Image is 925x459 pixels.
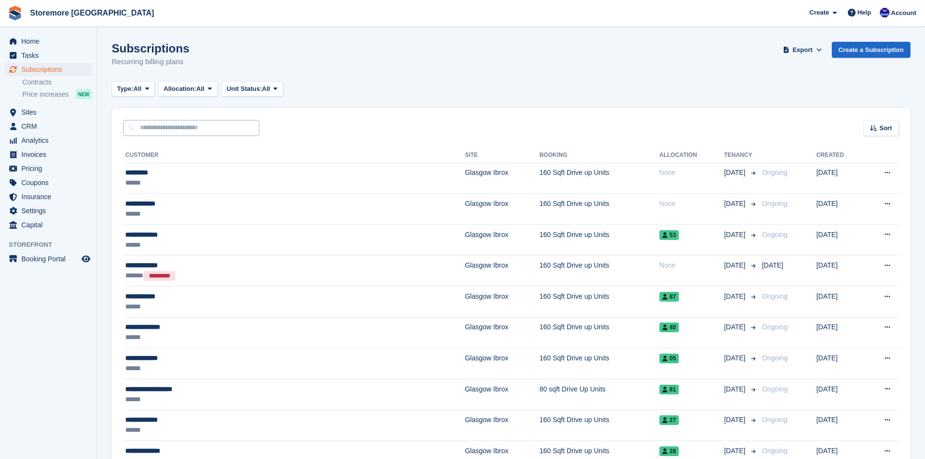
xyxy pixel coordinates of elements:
button: Export [781,42,824,58]
span: Ongoing [762,231,788,238]
th: Created [816,148,864,163]
a: Price increases NEW [22,89,92,100]
a: menu [5,252,92,266]
td: 160 Sqft Drive up Units [539,348,659,379]
span: Account [891,8,916,18]
span: [DATE] [724,415,747,425]
th: Tenancy [724,148,758,163]
td: 160 Sqft Drive up Units [539,317,659,348]
span: Analytics [21,134,80,147]
td: [DATE] [816,255,864,287]
a: menu [5,190,92,204]
span: [DATE] [724,353,747,363]
a: menu [5,105,92,119]
span: Ongoing [762,169,788,176]
span: [DATE] [724,168,747,178]
span: All [134,84,142,94]
p: Recurring billing plans [112,56,189,68]
span: 53 [659,230,679,240]
td: 160 Sqft Drive up Units [539,287,659,318]
span: 81 [659,385,679,394]
td: Glasgow Ibrox [465,379,539,410]
a: menu [5,176,92,189]
span: Sort [879,123,892,133]
span: [DATE] [724,199,747,209]
span: [DATE] [724,260,747,271]
span: Unit Status: [227,84,262,94]
td: 80 sqft Drive Up Units [539,379,659,410]
a: Storemore [GEOGRAPHIC_DATA] [26,5,158,21]
td: [DATE] [816,163,864,194]
td: Glasgow Ibrox [465,348,539,379]
img: Angela [880,8,890,17]
span: Type: [117,84,134,94]
th: Customer [123,148,465,163]
span: Booking Portal [21,252,80,266]
td: 160 Sqft Drive up Units [539,194,659,225]
span: Allocation: [164,84,196,94]
td: [DATE] [816,348,864,379]
td: 160 Sqft Drive up Units [539,255,659,287]
th: Site [465,148,539,163]
span: Price increases [22,90,69,99]
div: NEW [76,89,92,99]
span: 87 [659,292,679,302]
a: Preview store [80,253,92,265]
span: 05 [659,354,679,363]
td: Glasgow Ibrox [465,317,539,348]
span: [DATE] [724,384,747,394]
td: 160 Sqft Drive up Units [539,163,659,194]
td: Glasgow Ibrox [465,410,539,441]
a: menu [5,49,92,62]
span: Ongoing [762,323,788,331]
td: [DATE] [816,287,864,318]
span: Ongoing [762,354,788,362]
span: Insurance [21,190,80,204]
a: menu [5,148,92,161]
span: All [262,84,270,94]
span: Capital [21,218,80,232]
span: Ongoing [762,385,788,393]
span: [DATE] [724,291,747,302]
td: [DATE] [816,317,864,348]
a: menu [5,204,92,218]
span: Invoices [21,148,80,161]
td: 160 Sqft Drive up Units [539,224,659,255]
span: Ongoing [762,416,788,424]
a: Create a Subscription [832,42,910,58]
img: stora-icon-8386f47178a22dfd0bd8f6a31ec36ba5ce8667c1dd55bd0f319d3a0aa187defe.svg [8,6,22,20]
span: 27 [659,415,679,425]
span: Ongoing [762,447,788,455]
td: [DATE] [816,379,864,410]
td: Glasgow Ibrox [465,194,539,225]
div: None [659,260,724,271]
h1: Subscriptions [112,42,189,55]
td: [DATE] [816,224,864,255]
span: Subscriptions [21,63,80,76]
span: Create [809,8,829,17]
div: None [659,168,724,178]
button: Type: All [112,81,154,97]
a: menu [5,119,92,133]
th: Booking [539,148,659,163]
span: Sites [21,105,80,119]
span: Ongoing [762,292,788,300]
span: [DATE] [724,322,747,332]
span: [DATE] [762,261,783,269]
span: Export [792,45,812,55]
div: None [659,199,724,209]
td: [DATE] [816,194,864,225]
span: 28 [659,446,679,456]
td: 160 Sqft Drive up Units [539,410,659,441]
span: Pricing [21,162,80,175]
span: All [196,84,204,94]
a: menu [5,162,92,175]
span: [DATE] [724,230,747,240]
td: Glasgow Ibrox [465,255,539,287]
span: [DATE] [724,446,747,456]
span: CRM [21,119,80,133]
th: Allocation [659,148,724,163]
a: menu [5,63,92,76]
span: Coupons [21,176,80,189]
span: Help [858,8,871,17]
